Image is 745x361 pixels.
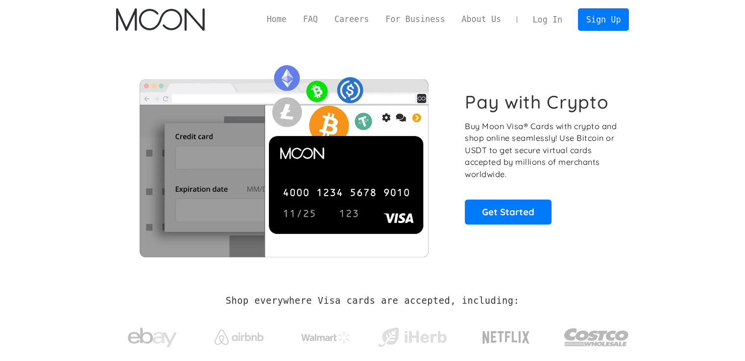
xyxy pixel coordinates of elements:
a: Get Started [465,200,552,224]
a: Home [259,13,295,25]
img: Netflix [481,325,530,350]
img: iHerb [376,325,449,350]
a: Netflix [462,316,550,355]
a: iHerb [376,315,449,355]
h2: Shop everywhere Visa cards are accepted, including: [226,295,519,306]
h1: Pay with Crypto [465,91,609,113]
a: Log In [525,9,571,30]
img: Walmart [301,332,350,343]
p: Buy Moon Visa® Cards with crypto and shop online seamlessly! Use Bitcoin or USDT to get secure vi... [465,120,618,180]
a: Airbnb [202,320,275,350]
a: Careers [326,13,377,25]
img: Costco [564,319,629,356]
img: Moon Cards let you spend your crypto anywhere Visa is accepted. [116,58,452,257]
a: Sign Up [578,8,629,30]
img: ebay [128,322,177,353]
img: Airbnb [215,330,264,345]
a: home [116,8,205,31]
a: Walmart [289,322,362,348]
a: About Us [453,13,509,25]
a: Costco [564,309,629,361]
a: ebay [116,313,189,358]
a: FAQ [295,13,326,25]
img: Moon Logo [116,8,205,31]
a: For Business [377,13,453,25]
